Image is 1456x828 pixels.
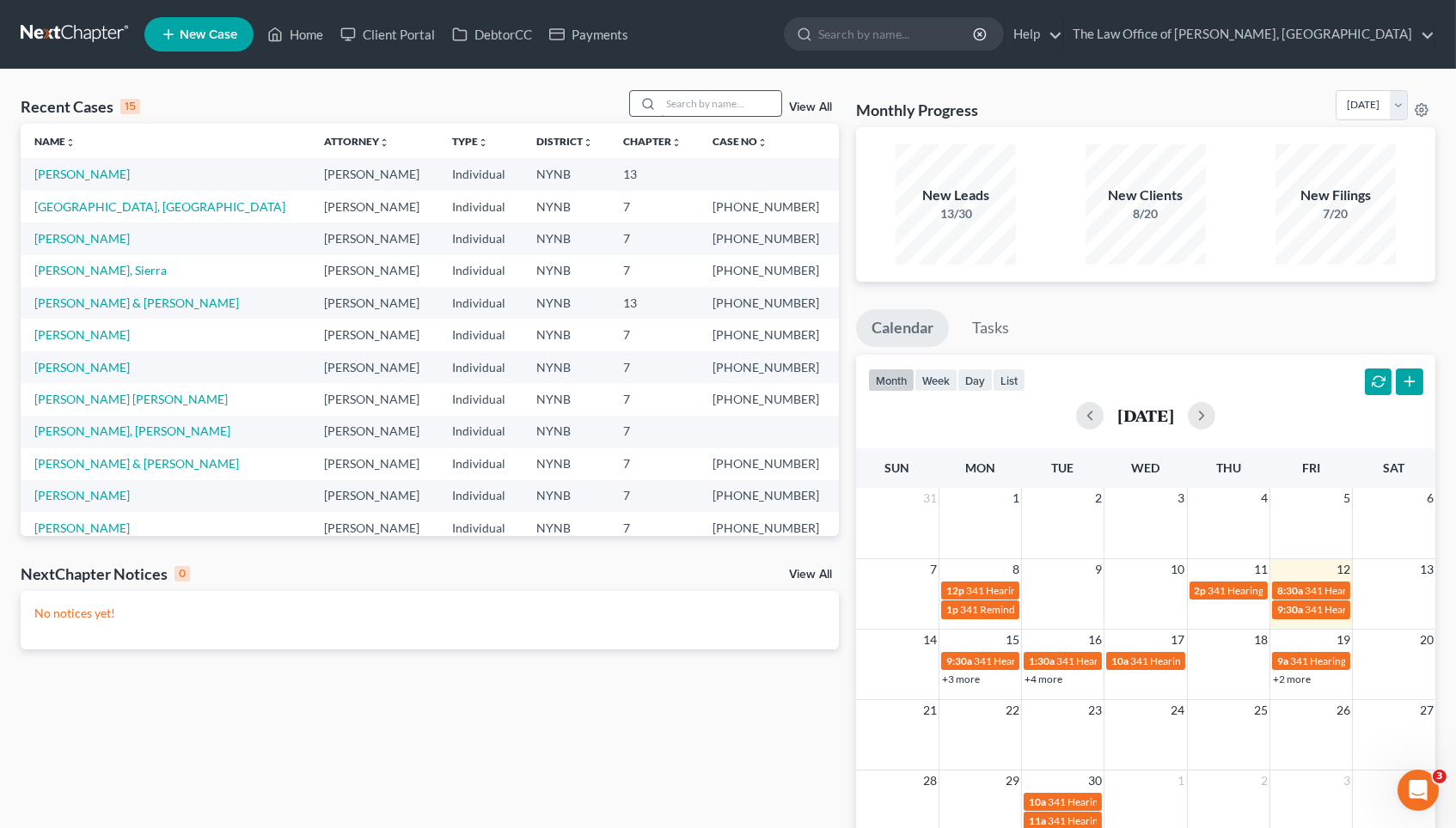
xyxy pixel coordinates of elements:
span: 341 Hearing for [PERSON_NAME] [1130,654,1284,667]
div: Recent Cases [21,96,140,117]
td: Individual [438,383,523,415]
td: NYNB [523,351,610,383]
span: 18 [1252,630,1269,650]
div: 8/20 [1086,205,1206,222]
a: DebtorCC [444,19,541,50]
td: Individual [438,447,523,479]
iframe: Intercom live chat [1398,770,1439,811]
td: Individual [438,512,523,544]
td: NYNB [523,222,610,254]
td: Individual [438,222,523,254]
div: New Leads [896,186,1016,205]
td: 7 [610,383,700,415]
td: Individual [438,319,523,350]
a: Home [259,19,332,50]
a: +2 more [1273,673,1311,685]
span: 20 [1418,630,1435,650]
td: NYNB [523,480,610,512]
td: NYNB [523,191,610,222]
span: 3 [1433,770,1447,783]
td: 13 [610,158,700,190]
span: 10 [1170,559,1187,580]
td: [PERSON_NAME] [310,512,438,544]
a: [PERSON_NAME] [PERSON_NAME] [34,392,228,406]
span: 341 Hearing for [PERSON_NAME] [1208,584,1362,597]
a: Payments [541,19,637,50]
td: 7 [610,191,700,222]
button: list [993,368,1025,392]
a: [PERSON_NAME], Sierra [34,263,167,277]
span: 341 Reminder for [PERSON_NAME] [960,603,1123,616]
a: [PERSON_NAME] [34,488,130,502]
a: Calendar [856,309,949,347]
td: NYNB [523,447,610,479]
span: 21 [921,700,939,721]
span: 341 Hearing for [PERSON_NAME] [1290,654,1444,667]
td: 7 [610,222,700,254]
td: NYNB [523,158,610,190]
a: [PERSON_NAME], [PERSON_NAME] [34,423,230,438]
div: 13/30 [896,205,1016,222]
td: [PHONE_NUMBER] [700,255,839,287]
td: Individual [438,480,523,512]
td: [PERSON_NAME] [310,416,438,447]
span: 22 [1004,700,1021,721]
i: unfold_more [379,137,389,148]
span: 30 [1086,770,1104,791]
td: [PERSON_NAME] [310,319,438,350]
h3: Monthly Progress [856,100,978,120]
td: [PHONE_NUMBER] [700,222,839,254]
td: [PERSON_NAME] [310,287,438,319]
span: Mon [965,460,995,475]
a: [PERSON_NAME] [34,167,130,181]
span: Wed [1131,460,1159,475]
div: 15 [120,99,140,114]
span: 10a [1111,654,1129,667]
span: 27 [1418,700,1435,721]
td: 7 [610,480,700,512]
td: [PHONE_NUMBER] [700,319,839,350]
i: unfold_more [583,137,593,148]
div: 7/20 [1276,205,1396,222]
td: [PERSON_NAME] [310,383,438,415]
td: [PHONE_NUMBER] [700,287,839,319]
a: +4 more [1025,673,1062,685]
span: 341 Hearing for [PERSON_NAME] [974,654,1128,667]
a: The Law Office of [PERSON_NAME], [GEOGRAPHIC_DATA] [1064,19,1435,50]
span: 2 [1259,770,1269,791]
td: [PERSON_NAME] [310,255,438,287]
i: unfold_more [65,137,76,148]
a: Attorneyunfold_more [324,135,389,148]
span: 4 [1259,488,1269,508]
a: Districtunfold_more [536,135,593,148]
td: 7 [610,255,700,287]
span: 9:30a [946,654,972,667]
span: 2p [1195,584,1207,597]
td: Individual [438,191,523,222]
span: 13 [1418,559,1435,580]
td: 7 [610,416,700,447]
span: 341 Hearing for [PERSON_NAME] [1056,654,1210,667]
span: Tue [1052,460,1074,475]
span: 25 [1252,700,1269,721]
td: Individual [438,416,523,447]
span: 28 [921,770,939,791]
td: NYNB [523,319,610,350]
td: [PERSON_NAME] [310,447,438,479]
a: Case Nounfold_more [713,135,768,148]
td: 7 [610,512,700,544]
span: 3 [1342,770,1352,791]
td: 7 [610,447,700,479]
button: month [868,368,915,392]
span: 1:30a [1029,654,1055,667]
span: 16 [1086,630,1104,650]
td: [PERSON_NAME] [310,480,438,512]
span: 8 [1011,559,1021,580]
a: View All [789,101,832,113]
button: day [957,368,993,392]
td: Individual [438,351,523,383]
i: unfold_more [758,137,768,148]
span: 1 [1177,770,1187,791]
span: 9:30a [1277,603,1303,616]
a: +3 more [942,673,980,685]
